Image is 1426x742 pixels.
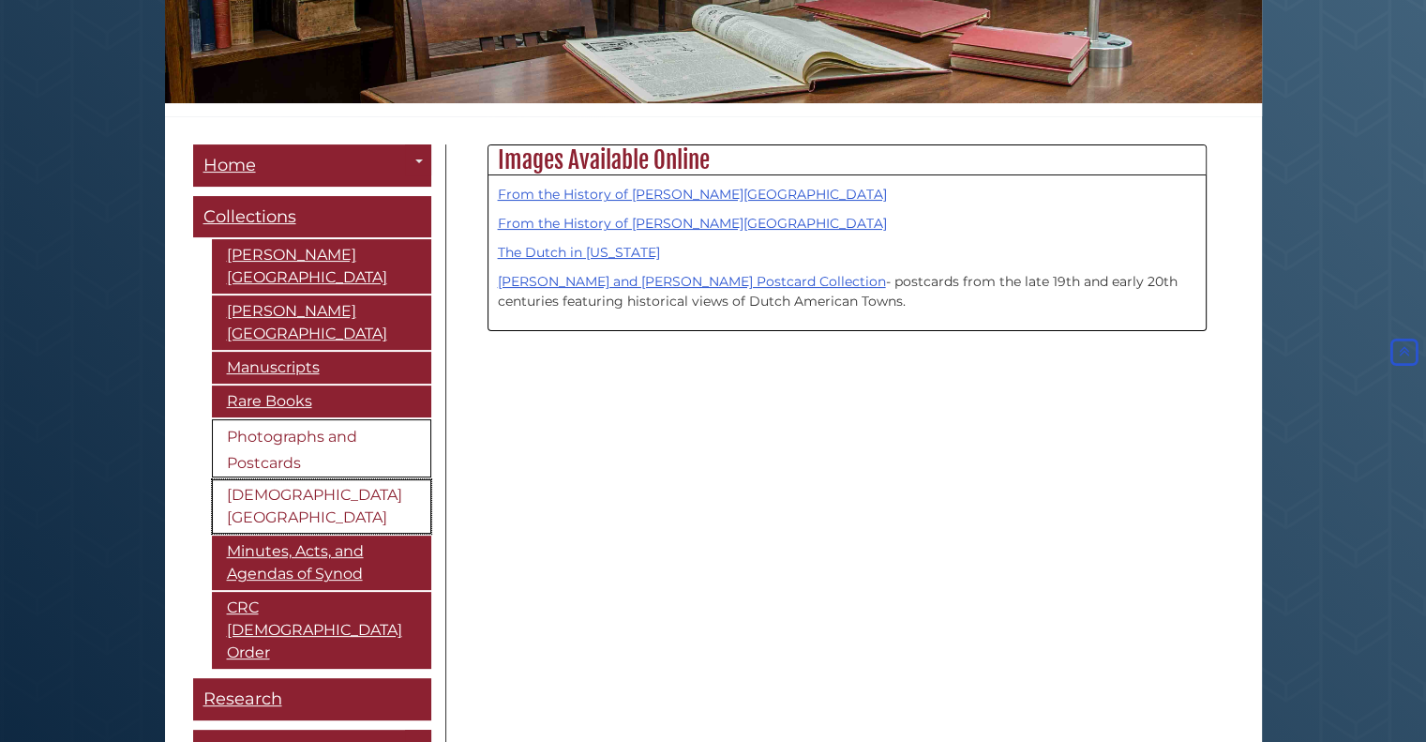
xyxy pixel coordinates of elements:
span: Home [203,155,256,175]
a: Back to Top [1387,344,1421,361]
a: Research [193,678,431,720]
a: [PERSON_NAME] and [PERSON_NAME] Postcard Collection [498,273,886,290]
a: Home [193,144,431,187]
a: Rare Books [212,386,431,417]
a: Collections [193,196,431,238]
a: [DEMOGRAPHIC_DATA][GEOGRAPHIC_DATA] [212,479,431,534]
span: Research [203,689,282,709]
a: Manuscripts [212,352,431,384]
a: [PERSON_NAME][GEOGRAPHIC_DATA] [212,239,431,294]
a: The Dutch in [US_STATE] [498,244,660,261]
a: Photographs and Postcards [212,419,431,477]
p: - postcards from the late 19th and early 20th centuries featuring historical views of Dutch Ameri... [498,272,1196,311]
a: CRC [DEMOGRAPHIC_DATA] Order [212,592,431,669]
span: Collections [203,206,296,227]
a: From the History of [PERSON_NAME][GEOGRAPHIC_DATA] [498,215,887,232]
a: Minutes, Acts, and Agendas of Synod [212,536,431,590]
a: [PERSON_NAME][GEOGRAPHIC_DATA] [212,295,431,350]
a: From the History of [PERSON_NAME][GEOGRAPHIC_DATA] [498,186,887,203]
h2: Images Available Online [488,145,1206,175]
